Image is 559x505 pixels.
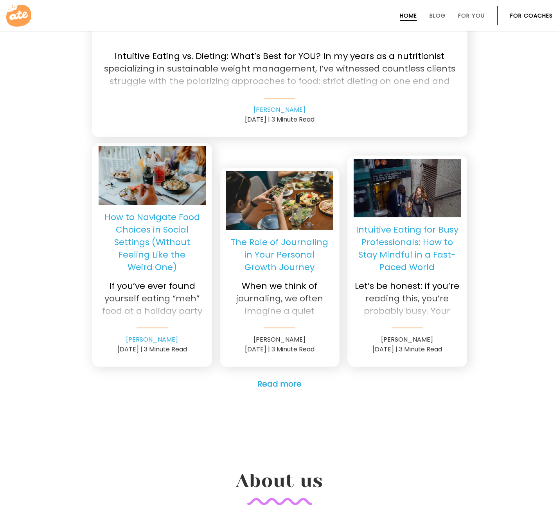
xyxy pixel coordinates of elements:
[98,6,461,98] a: Intuitive Eating vs. Dieting: What's Best for YOU? Intuitive Eating vs. Dieting: What’s Best for ...
[226,335,333,344] div: [PERSON_NAME]
[354,344,461,354] div: [DATE] | 3 Minute Read
[354,274,461,317] p: Let’s be honest: if you’re reading this, you’re probably busy. Your calendar looks like a game of...
[226,168,333,232] img: Role of journaling. Image: Pexels - cottonbro studio
[354,224,461,328] a: Intuitive Eating for Busy Professionals: How to Stay Mindful in a Fast-Paced World Let’s be hones...
[99,211,206,274] p: How to Navigate Food Choices in Social Settings (Without Feeling Like the Weird One)
[99,145,206,205] img: Social Eating. Image: Pexels - thecactusena ‎
[458,13,485,19] a: For You
[99,211,206,328] a: How to Navigate Food Choices in Social Settings (Without Feeling Like the Weird One) If you’ve ev...
[510,13,553,19] a: For Coaches
[99,146,206,205] a: Social Eating. Image: Pexels - thecactusena ‎
[98,44,461,88] p: Intuitive Eating vs. Dieting: What’s Best for YOU? In my years as a nutritionist specializing in ...
[257,378,302,390] a: Read more
[354,159,461,217] a: intuitive eating for bust professionals. Image: Pexels - Mizuno K
[226,236,333,274] p: The Role of Journaling in Your Personal Growth Journey
[430,13,446,19] a: Blog
[354,152,461,223] img: intuitive eating for bust professionals. Image: Pexels - Mizuno K
[226,171,333,230] a: Role of journaling. Image: Pexels - cottonbro studio
[226,274,333,317] p: When we think of journaling, we often imagine a quiet moment at the end of the day, pen in hand, ...
[354,224,461,274] p: Intuitive Eating for Busy Professionals: How to Stay Mindful in a Fast-Paced World
[126,335,178,344] a: [PERSON_NAME]
[98,115,461,124] div: [DATE] | 3 Minute Read
[119,470,440,505] h2: About us
[226,344,333,354] div: [DATE] | 3 Minute Read
[99,274,206,317] p: If you’ve ever found yourself eating “meh” food at a holiday party just because everyone else was...
[253,105,306,115] a: [PERSON_NAME]
[99,344,206,354] div: [DATE] | 3 Minute Read
[226,236,333,328] a: The Role of Journaling in Your Personal Growth Journey When we think of journaling, we often imag...
[400,13,417,19] a: Home
[354,335,461,344] div: [PERSON_NAME]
